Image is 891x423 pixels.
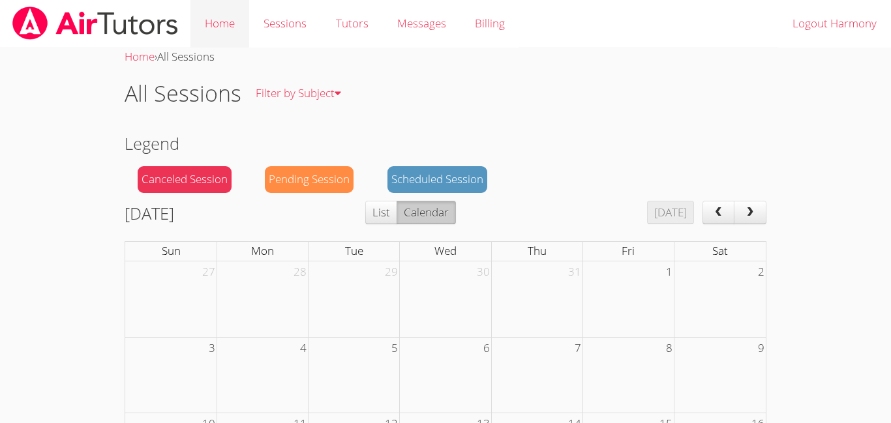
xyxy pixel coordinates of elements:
[434,243,457,258] span: Wed
[365,201,397,224] button: List
[397,16,446,31] span: Messages
[11,7,179,40] img: airtutors_banner-c4298cdbf04f3fff15de1276eac7730deb9818008684d7c2e4769d2f7ddbe033.png
[757,338,766,359] span: 9
[712,243,728,258] span: Sat
[292,261,308,283] span: 28
[482,338,491,359] span: 6
[201,261,217,283] span: 27
[573,338,582,359] span: 7
[241,70,355,117] a: Filter by Subject
[757,261,766,283] span: 2
[702,201,735,224] button: prev
[384,261,399,283] span: 29
[665,261,674,283] span: 1
[125,49,155,64] a: Home
[476,261,491,283] span: 30
[162,243,181,258] span: Sun
[125,77,241,110] h1: All Sessions
[207,338,217,359] span: 3
[647,201,694,224] button: [DATE]
[265,166,354,193] div: Pending Session
[345,243,363,258] span: Tue
[622,243,635,258] span: Fri
[125,131,766,156] h2: Legend
[125,201,174,226] h2: [DATE]
[157,49,215,64] span: All Sessions
[390,338,399,359] span: 5
[251,243,274,258] span: Mon
[299,338,308,359] span: 4
[387,166,487,193] div: Scheduled Session
[528,243,547,258] span: Thu
[665,338,674,359] span: 8
[397,201,456,224] button: Calendar
[138,166,232,193] div: Canceled Session
[734,201,766,224] button: next
[125,48,766,66] div: ›
[567,261,582,283] span: 31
